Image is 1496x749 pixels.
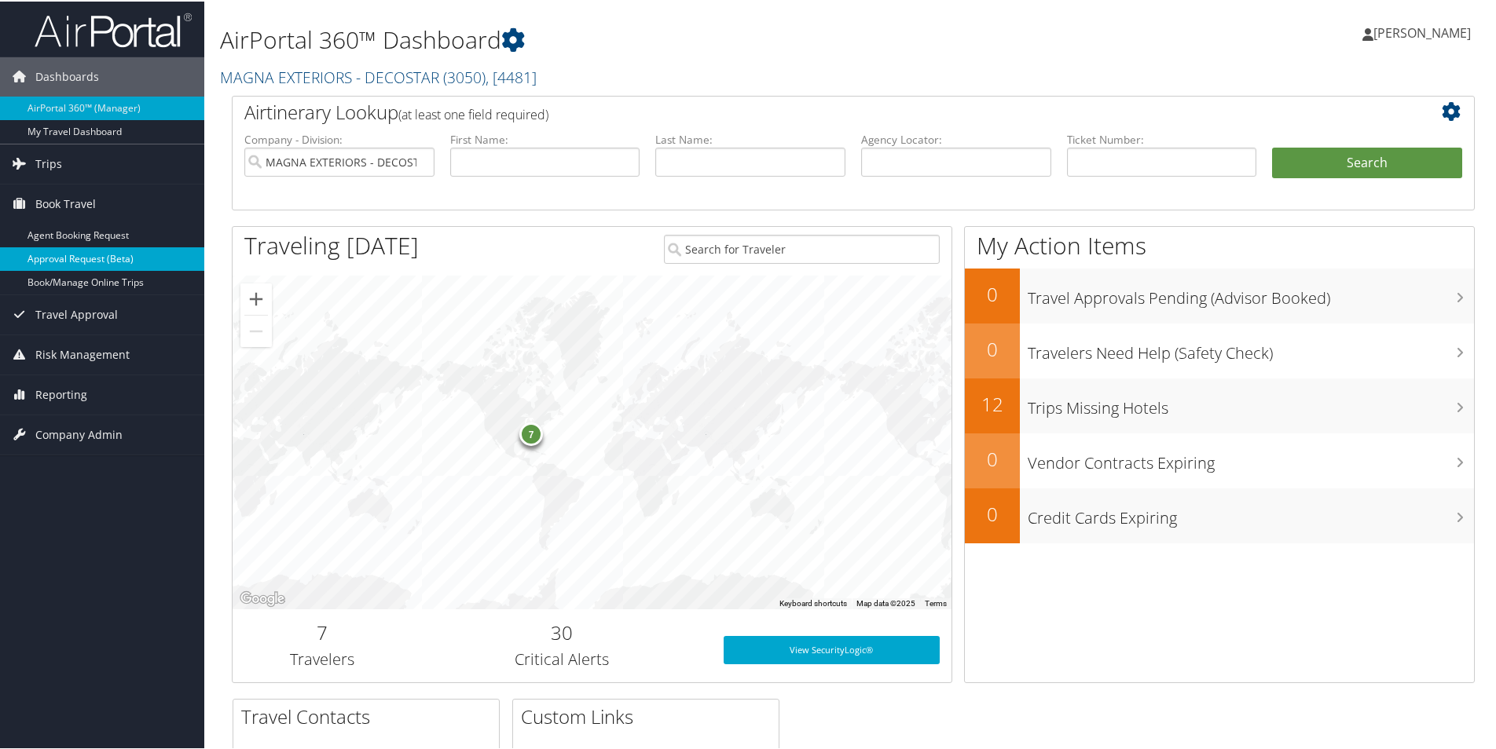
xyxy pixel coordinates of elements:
[521,702,779,729] h2: Custom Links
[965,334,1020,361] h2: 0
[1373,23,1471,40] span: [PERSON_NAME]
[236,587,288,608] img: Google
[443,65,486,86] span: ( 3050 )
[965,280,1020,306] h2: 0
[779,597,847,608] button: Keyboard shortcuts
[1028,388,1474,418] h3: Trips Missing Hotels
[244,228,419,261] h1: Traveling [DATE]
[35,10,192,47] img: airportal-logo.png
[240,282,272,313] button: Zoom in
[236,587,288,608] a: Open this area in Google Maps (opens a new window)
[655,130,845,146] label: Last Name:
[220,22,1065,55] h1: AirPortal 360™ Dashboard
[965,499,1020,526] h2: 0
[424,647,700,669] h3: Critical Alerts
[398,104,548,122] span: (at least one field required)
[486,65,537,86] span: , [ 4481 ]
[1028,498,1474,528] h3: Credit Cards Expiring
[965,444,1020,471] h2: 0
[35,294,118,333] span: Travel Approval
[35,183,96,222] span: Book Travel
[450,130,640,146] label: First Name:
[1028,333,1474,363] h3: Travelers Need Help (Safety Check)
[965,322,1474,377] a: 0Travelers Need Help (Safety Check)
[965,432,1474,487] a: 0Vendor Contracts Expiring
[35,143,62,182] span: Trips
[244,647,401,669] h3: Travelers
[1028,443,1474,473] h3: Vendor Contracts Expiring
[1067,130,1257,146] label: Ticket Number:
[1028,278,1474,308] h3: Travel Approvals Pending (Advisor Booked)
[861,130,1051,146] label: Agency Locator:
[965,377,1474,432] a: 12Trips Missing Hotels
[241,702,499,729] h2: Travel Contacts
[519,421,543,444] div: 7
[724,634,940,663] a: View SecurityLogic®
[965,487,1474,542] a: 0Credit Cards Expiring
[965,389,1020,416] h2: 12
[1362,8,1487,55] a: [PERSON_NAME]
[664,233,940,262] input: Search for Traveler
[1272,146,1462,177] button: Search
[965,267,1474,322] a: 0Travel Approvals Pending (Advisor Booked)
[244,97,1358,124] h2: Airtinerary Lookup
[35,334,130,373] span: Risk Management
[856,597,915,606] span: Map data ©2025
[244,618,401,645] h2: 7
[424,618,700,645] h2: 30
[925,597,947,606] a: Terms (opens in new tab)
[35,56,99,95] span: Dashboards
[965,228,1474,261] h1: My Action Items
[35,374,87,413] span: Reporting
[35,414,123,453] span: Company Admin
[240,314,272,345] button: Zoom out
[220,65,537,86] a: MAGNA EXTERIORS - DECOSTAR
[244,130,434,146] label: Company - Division:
